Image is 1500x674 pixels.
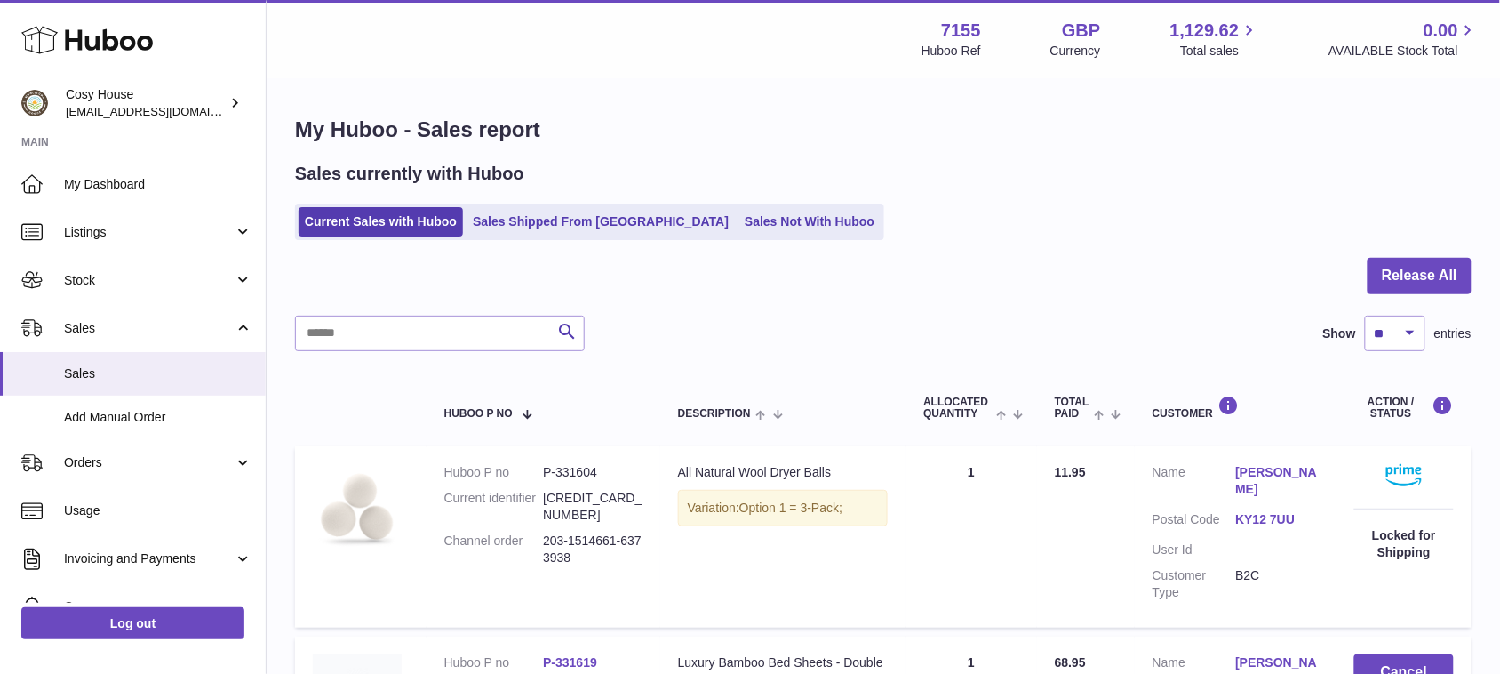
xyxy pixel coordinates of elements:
[543,655,597,670] a: P-331619
[467,207,735,237] a: Sales Shipped From [GEOGRAPHIC_DATA]
[1050,43,1101,60] div: Currency
[299,207,463,237] a: Current Sales with Huboo
[1328,19,1479,60] a: 0.00 AVAILABLE Stock Total
[678,408,751,420] span: Description
[1328,43,1479,60] span: AVAILABLE Stock Total
[739,501,842,515] span: Option 1 = 3-Pack;
[922,43,981,60] div: Huboo Ref
[64,409,252,426] span: Add Manual Order
[64,598,252,615] span: Cases
[64,502,252,519] span: Usage
[1323,325,1356,342] label: Show
[21,90,48,116] img: info@wholesomegoods.com
[1236,567,1320,601] dd: B2C
[64,550,234,567] span: Invoicing and Payments
[64,272,234,289] span: Stock
[906,446,1037,627] td: 1
[444,490,544,524] dt: Current identifier
[1236,511,1320,528] a: KY12 7UU
[1055,397,1089,420] span: Total paid
[1170,19,1260,60] a: 1,129.62 Total sales
[1170,19,1240,43] span: 1,129.62
[444,654,544,671] dt: Huboo P no
[1434,325,1472,342] span: entries
[543,490,642,524] dd: [CREDIT_CARD_NUMBER]
[923,397,991,420] span: ALLOCATED Quantity
[444,408,513,420] span: Huboo P no
[1236,464,1320,498] a: [PERSON_NAME]
[1153,396,1319,420] div: Customer
[66,104,261,118] span: [EMAIL_ADDRESS][DOMAIN_NAME]
[1354,396,1454,420] div: Action / Status
[444,464,544,481] dt: Huboo P no
[543,533,642,566] dd: 203-1514661-6373938
[1424,19,1458,43] span: 0.00
[1062,19,1100,43] strong: GBP
[543,464,642,481] dd: P-331604
[1153,567,1236,601] dt: Customer Type
[941,19,981,43] strong: 7155
[21,607,244,639] a: Log out
[64,320,234,337] span: Sales
[295,162,524,186] h2: Sales currently with Huboo
[1153,511,1236,533] dt: Postal Code
[738,207,881,237] a: Sales Not With Huboo
[64,454,234,471] span: Orders
[64,365,252,382] span: Sales
[1153,542,1236,558] dt: User Id
[1153,464,1236,502] dt: Name
[444,533,544,566] dt: Channel order
[1055,465,1086,479] span: 11.95
[64,224,234,241] span: Listings
[678,464,889,481] div: All Natural Wool Dryer Balls
[678,490,889,526] div: Variation:
[1354,527,1454,561] div: Locked for Shipping
[1368,258,1472,294] button: Release All
[64,176,252,193] span: My Dashboard
[295,116,1472,144] h1: My Huboo - Sales report
[313,464,402,553] img: wool-dryer-balls-3-pack.png
[66,86,226,120] div: Cosy House
[1055,655,1086,670] span: 68.95
[1180,43,1259,60] span: Total sales
[1386,464,1422,486] img: primelogo.png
